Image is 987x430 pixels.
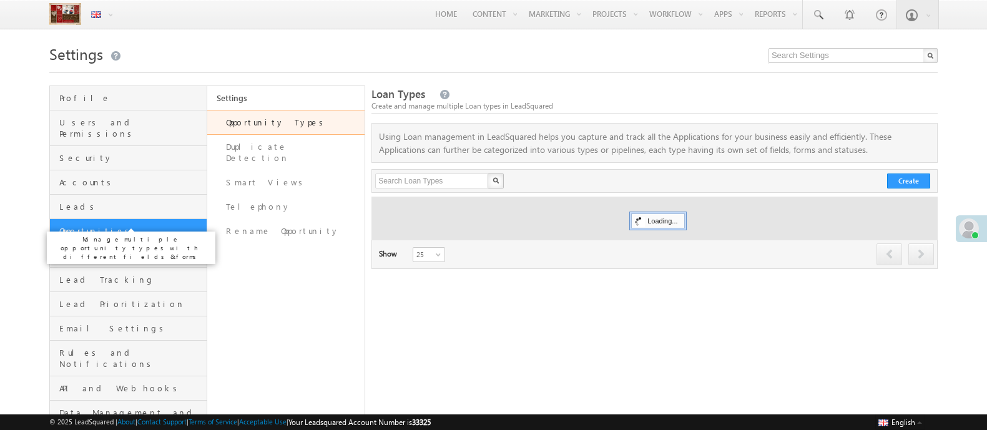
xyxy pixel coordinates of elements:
a: Rename Opportunity [207,219,365,243]
span: Lead Prioritization [59,298,204,310]
a: Leads [50,195,207,219]
span: Data Management and Privacy [59,407,204,429]
span: English [891,418,915,427]
button: Create [887,173,930,188]
a: Opportunities [50,219,207,243]
span: Security [59,152,204,164]
span: Your Leadsquared Account Number is [288,418,431,427]
span: Opportunities [59,225,204,237]
a: About [117,418,135,426]
a: Contact Support [137,418,187,426]
a: Smart Views [207,170,365,195]
input: Search Settings [768,48,938,63]
a: Users and Permissions [50,110,207,146]
span: Rules and Notifications [59,347,204,369]
div: Loading... [631,213,684,228]
span: API and Webhooks [59,383,204,394]
button: English [875,414,925,429]
span: Profile [59,92,204,104]
img: Custom Logo [49,3,81,25]
a: Settings [207,86,365,110]
span: Accounts [59,177,204,188]
p: Manage multiple opportunity types with different fields & forms [53,235,209,261]
div: Show [379,248,403,260]
a: Telephony [207,195,365,219]
a: 25 [413,247,445,262]
a: Opportunity Types [207,110,365,135]
span: 25 [413,249,446,260]
span: © 2025 LeadSquared | | | | | [49,416,431,428]
p: Using Loan management in LeadSquared helps you capture and track all the Applications for your bu... [372,130,937,156]
span: Users and Permissions [59,117,204,139]
span: Leads [59,201,204,212]
div: Create and manage multiple Loan types in LeadSquared [371,100,938,112]
a: Lead Prioritization [50,292,207,316]
a: Lead Tracking [50,268,207,292]
a: Security [50,146,207,170]
input: Search Loan Types [375,173,489,188]
span: Email Settings [59,323,204,334]
a: Rules and Notifications [50,341,207,376]
img: Search [493,177,499,183]
a: Acceptable Use [239,418,287,426]
a: Duplicate Detection [207,135,365,170]
span: Loan Types [371,87,425,101]
a: API and Webhooks [50,376,207,401]
span: Settings [49,44,103,64]
span: Lead Tracking [59,274,204,285]
a: Email Settings [50,316,207,341]
a: Accounts [50,170,207,195]
a: Terms of Service [189,418,237,426]
a: Profile [50,86,207,110]
span: 33325 [412,418,431,427]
